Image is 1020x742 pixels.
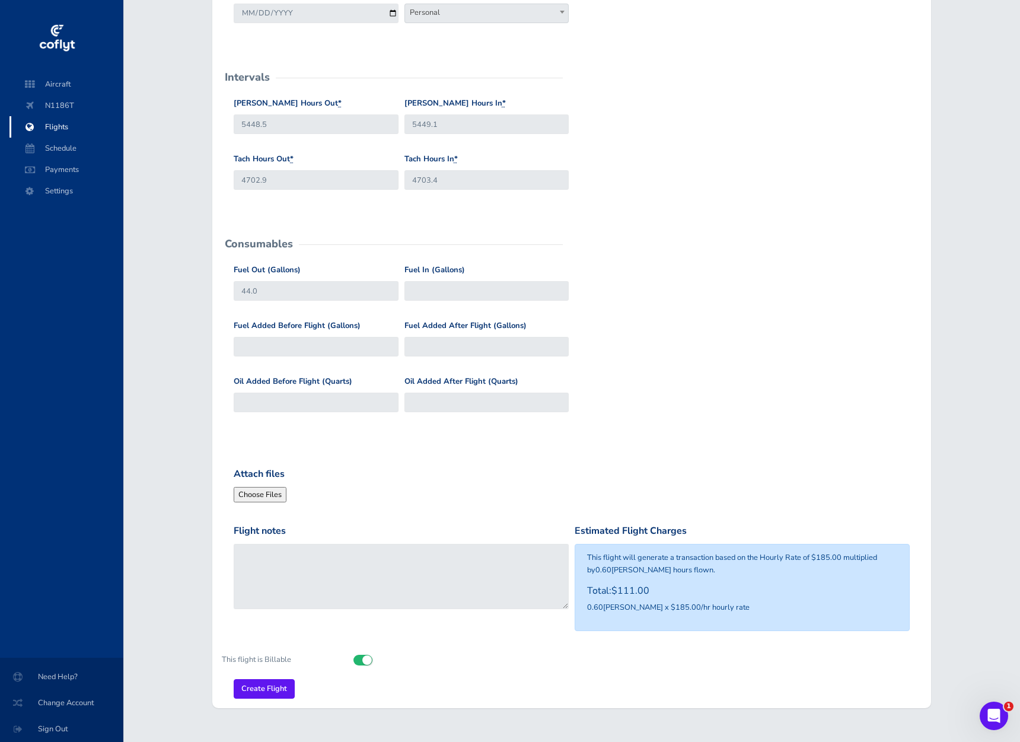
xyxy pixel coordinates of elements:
h2: Intervals [225,72,270,82]
span: Personal [405,4,569,21]
label: Fuel Added After Flight (Gallons) [404,320,527,332]
label: Oil Added Before Flight (Quarts) [234,375,352,388]
span: $111.00 [611,584,649,597]
label: Attach files [234,467,285,482]
label: [PERSON_NAME] Hours Out [234,97,342,110]
span: Schedule [21,138,111,159]
span: Personal [404,4,569,23]
span: Payments [21,159,111,180]
span: Settings [21,180,111,202]
span: Flights [21,116,111,138]
span: 1 [1004,702,1013,711]
abbr: required [454,154,458,164]
span: Sign Out [14,718,109,740]
span: 0.60 [595,565,611,575]
label: Estimated Flight Charges [575,524,687,539]
label: Flight notes [234,524,286,539]
span: Change Account [14,692,109,714]
label: Tach Hours In [404,153,458,165]
label: Oil Added After Flight (Quarts) [404,375,518,388]
label: Fuel Out (Gallons) [234,264,301,276]
label: Tach Hours Out [234,153,294,165]
p: This flight will generate a transaction based on the Hourly Rate of $185.00 multiplied by [PERSON... [587,552,897,576]
label: [PERSON_NAME] Hours In [404,97,506,110]
h2: Consumables [225,238,293,249]
h6: Total: [587,585,897,597]
label: Fuel Added Before Flight (Gallons) [234,320,361,332]
p: [PERSON_NAME] x $185.00/hr hourly rate [587,601,897,613]
span: Aircraft [21,74,111,95]
label: Fuel In (Gallons) [404,264,465,276]
span: N1186T [21,95,111,116]
abbr: required [290,154,294,164]
span: Need Help? [14,666,109,687]
abbr: required [338,98,342,109]
img: coflyt logo [37,21,76,56]
span: 0.60 [587,602,603,613]
iframe: Intercom live chat [980,702,1008,730]
label: This flight is Billable [213,650,333,670]
abbr: required [502,98,506,109]
input: Create Flight [234,679,295,699]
